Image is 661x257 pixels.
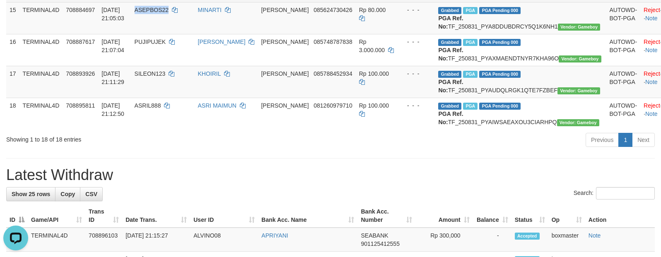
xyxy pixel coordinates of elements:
[19,2,63,34] td: TERMINAL4D
[6,66,19,98] td: 17
[473,228,511,252] td: -
[606,98,640,130] td: AUTOWD-BOT-PGA
[28,204,85,228] th: Game/API: activate to sort column ascending
[559,55,601,62] span: Vendor URL: https://payment21.1velocity.biz
[438,79,463,94] b: PGA Ref. No:
[314,70,352,77] span: Copy 085788452934 to clipboard
[606,34,640,66] td: AUTOWD-BOT-PGA
[55,187,80,201] a: Copy
[473,204,511,228] th: Balance: activate to sort column ascending
[435,2,606,34] td: TF_250831_PYA8DDUBDRCY5Q1K6NH1
[101,38,124,53] span: [DATE] 21:07:04
[548,228,585,252] td: boxmaster
[80,187,103,201] a: CSV
[261,7,309,13] span: [PERSON_NAME]
[66,70,95,77] span: 708893926
[645,15,658,22] a: Note
[463,71,478,78] span: Marked by boxmaster
[19,34,63,66] td: TERMINAL4D
[190,204,258,228] th: User ID: activate to sort column ascending
[314,7,352,13] span: Copy 085624730426 to clipboard
[60,191,75,197] span: Copy
[463,103,478,110] span: Marked by boxmaster
[644,70,660,77] a: Reject
[574,187,655,199] label: Search:
[359,70,389,77] span: Rp 100.000
[258,204,357,228] th: Bank Acc. Name: activate to sort column ascending
[359,7,386,13] span: Rp 80.000
[606,2,640,34] td: AUTOWD-BOT-PGA
[438,110,463,125] b: PGA Ref. No:
[85,191,97,197] span: CSV
[3,3,28,28] button: Open LiveChat chat widget
[586,133,619,147] a: Previous
[6,187,55,201] a: Show 25 rows
[585,204,655,228] th: Action
[557,119,599,126] span: Vendor URL: https://payment21.1velocity.biz
[261,102,309,109] span: [PERSON_NAME]
[359,38,385,53] span: Rp 3.000.000
[644,7,660,13] a: Reject
[558,24,600,31] span: Vendor URL: https://payment21.1velocity.biz
[435,98,606,130] td: TF_250831_PYAIWSAEAXOU3CIARHPQ
[101,7,124,22] span: [DATE] 21:05:03
[6,204,28,228] th: ID: activate to sort column descending
[28,228,85,252] td: TERMINAL4D
[463,39,478,46] span: Marked by boxmaster
[198,70,221,77] a: KHOIRIL
[85,228,122,252] td: 708896103
[596,187,655,199] input: Search:
[6,2,19,34] td: 15
[66,7,95,13] span: 708884697
[548,204,585,228] th: Op: activate to sort column ascending
[645,47,658,53] a: Note
[261,70,309,77] span: [PERSON_NAME]
[135,102,161,109] span: ASRIL888
[438,7,461,14] span: Grabbed
[479,71,521,78] span: PGA Pending
[357,204,415,228] th: Bank Acc. Number: activate to sort column ascending
[438,71,461,78] span: Grabbed
[12,191,50,197] span: Show 25 rows
[557,87,600,94] span: Vendor URL: https://payment21.1velocity.biz
[19,98,63,130] td: TERMINAL4D
[415,204,473,228] th: Amount: activate to sort column ascending
[261,232,288,239] a: APRIYANI
[6,98,19,130] td: 18
[435,66,606,98] td: TF_250831_PYAUDQLRGK1QTE7FZBEF
[66,102,95,109] span: 708895811
[261,38,309,45] span: [PERSON_NAME]
[361,240,399,247] span: Copy 901125412555 to clipboard
[6,34,19,66] td: 16
[198,38,246,45] a: [PERSON_NAME]
[400,38,432,46] div: - - -
[361,232,388,239] span: SEABANK
[19,66,63,98] td: TERMINAL4D
[6,132,269,144] div: Showing 1 to 18 of 18 entries
[101,70,124,85] span: [DATE] 21:11:29
[438,15,463,30] b: PGA Ref. No:
[400,70,432,78] div: - - -
[479,103,521,110] span: PGA Pending
[645,110,658,117] a: Note
[606,66,640,98] td: AUTOWD-BOT-PGA
[101,102,124,117] span: [DATE] 21:12:50
[314,102,352,109] span: Copy 081260979710 to clipboard
[135,70,166,77] span: SILEON123
[438,47,463,62] b: PGA Ref. No:
[644,102,660,109] a: Reject
[438,103,461,110] span: Grabbed
[645,79,658,85] a: Note
[314,38,352,45] span: Copy 085748787838 to clipboard
[66,38,95,45] span: 708887617
[435,34,606,66] td: TF_250831_PYAXMAENDTNYR7KHA96O
[6,167,655,183] h1: Latest Withdraw
[135,38,166,45] span: PUJIPUJEK
[589,232,601,239] a: Note
[122,204,190,228] th: Date Trans.: activate to sort column ascending
[644,38,660,45] a: Reject
[515,233,540,240] span: Accepted
[122,228,190,252] td: [DATE] 21:15:27
[511,204,548,228] th: Status: activate to sort column ascending
[359,102,389,109] span: Rp 100.000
